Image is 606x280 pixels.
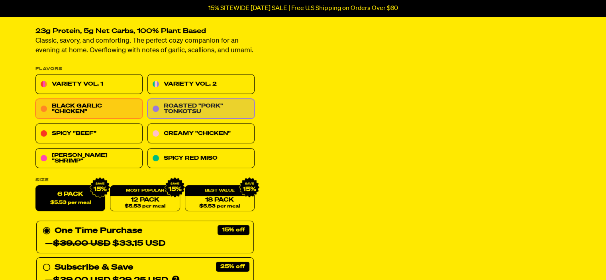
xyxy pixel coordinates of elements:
p: 15% SITEWIDE [DATE] SALE | Free U.S Shipping on Orders Over $60 [208,5,398,12]
a: Variety Vol. 2 [147,74,255,94]
a: Spicy Red Miso [147,149,255,168]
div: Subscribe & Save [55,261,133,274]
a: Creamy "Chicken" [147,124,255,144]
label: Size [35,178,255,182]
a: Variety Vol. 1 [35,74,143,94]
span: $5.53 per meal [124,204,165,209]
span: $5.53 per meal [199,204,240,209]
a: 12 Pack$5.53 per meal [110,186,180,211]
a: 18 Pack$5.53 per meal [184,186,254,211]
label: 6 Pack [35,186,105,211]
div: One Time Purchase [43,225,247,250]
img: IMG_9632.png [90,177,110,198]
div: — $33.15 USD [45,237,165,250]
a: Black Garlic "Chicken" [35,99,143,119]
a: [PERSON_NAME] "Shrimp" [35,149,143,168]
img: IMG_9632.png [164,177,185,198]
a: Roasted "Pork" Tonkotsu [147,99,255,119]
del: $39.00 USD [53,240,110,248]
p: Classic, savory, and comforting. The perfect cozy companion for an evening at home. Overflowing w... [35,37,255,56]
img: IMG_9632.png [239,177,259,198]
span: $5.53 per meal [50,200,90,206]
a: Spicy "Beef" [35,124,143,144]
h2: 23g Protein, 5g Net Carbs, 100% Plant Based [35,28,255,35]
p: Flavors [35,67,255,71]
